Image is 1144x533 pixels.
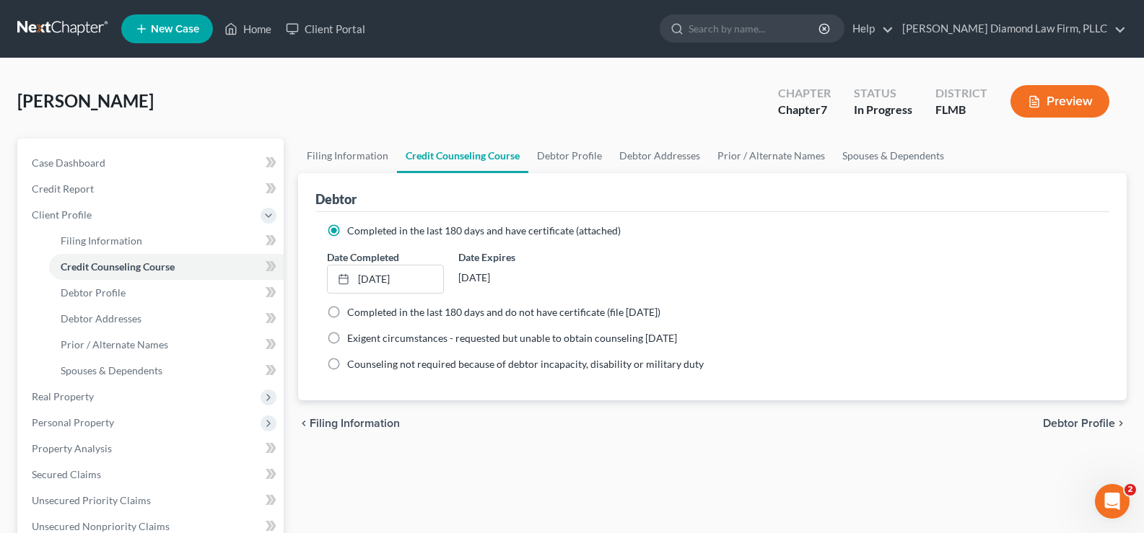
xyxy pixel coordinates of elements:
span: Counseling not required because of debtor incapacity, disability or military duty [347,358,704,370]
span: 7 [821,102,827,116]
div: [DATE] [458,265,575,291]
i: chevron_right [1115,418,1127,429]
span: Client Profile [32,208,92,221]
a: Prior / Alternate Names [49,332,284,358]
div: Status [854,85,912,102]
span: Real Property [32,390,94,402]
div: FLMB [935,102,987,118]
span: Debtor Addresses [61,312,141,325]
span: Unsecured Priority Claims [32,494,151,506]
a: Secured Claims [20,462,284,488]
a: Debtor Addresses [611,138,709,173]
a: Debtor Addresses [49,306,284,332]
a: Prior / Alternate Names [709,138,834,173]
iframe: Intercom live chat [1095,484,1130,519]
div: Chapter [778,85,831,102]
span: Credit Report [32,182,94,195]
a: Credit Report [20,176,284,202]
span: New Case [151,24,199,35]
a: Filing Information [49,228,284,254]
a: Client Portal [279,16,372,42]
span: Completed in the last 180 days and have certificate (attached) [347,224,621,237]
span: Prior / Alternate Names [61,338,168,351]
label: Date Expires [458,250,575,265]
span: Filing Information [61,234,142,247]
a: Filing Information [298,138,397,173]
a: Credit Counseling Course [397,138,528,173]
a: Debtor Profile [528,138,611,173]
a: Home [217,16,279,42]
a: Property Analysis [20,436,284,462]
a: Debtor Profile [49,280,284,306]
button: Preview [1010,85,1109,118]
span: Secured Claims [32,468,101,480]
button: chevron_left Filing Information [298,418,400,429]
span: [PERSON_NAME] [17,90,154,111]
div: District [935,85,987,102]
span: Exigent circumstances - requested but unable to obtain counseling [DATE] [347,332,677,344]
a: Case Dashboard [20,150,284,176]
a: Spouses & Dependents [49,358,284,384]
a: Unsecured Priority Claims [20,488,284,514]
div: Chapter [778,102,831,118]
a: [PERSON_NAME] Diamond Law Firm, PLLC [895,16,1126,42]
span: Filing Information [310,418,400,429]
input: Search by name... [689,15,821,42]
span: Personal Property [32,416,114,428]
span: Credit Counseling Course [61,260,175,273]
div: Debtor [315,190,357,208]
button: Debtor Profile chevron_right [1043,418,1127,429]
span: Completed in the last 180 days and do not have certificate (file [DATE]) [347,306,660,318]
span: Unsecured Nonpriority Claims [32,520,170,532]
div: In Progress [854,102,912,118]
span: Debtor Profile [61,286,126,299]
i: chevron_left [298,418,310,429]
span: Spouses & Dependents [61,364,162,376]
span: 2 [1125,484,1136,495]
a: Credit Counseling Course [49,254,284,280]
span: Case Dashboard [32,157,105,169]
a: Help [845,16,894,42]
a: Spouses & Dependents [834,138,953,173]
a: [DATE] [328,265,442,293]
span: Property Analysis [32,442,112,454]
span: Debtor Profile [1043,418,1115,429]
label: Date Completed [327,250,399,265]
